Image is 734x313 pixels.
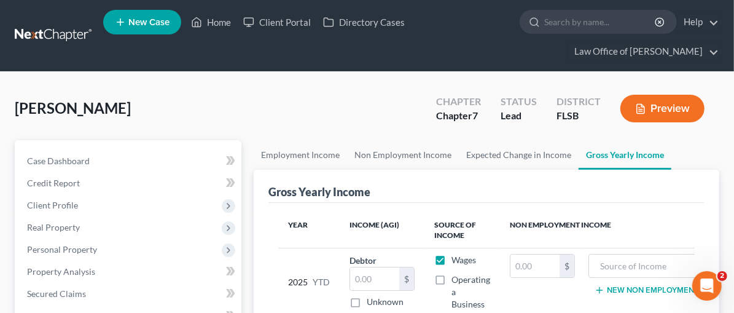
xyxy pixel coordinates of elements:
[424,213,500,248] th: Source of Income
[17,261,241,283] a: Property Analysis
[278,213,340,248] th: Year
[472,109,478,121] span: 7
[568,41,719,63] a: Law Office of [PERSON_NAME]
[313,276,330,288] span: YTD
[717,271,727,281] span: 2
[677,11,719,33] a: Help
[367,296,404,308] label: Unknown
[17,172,241,194] a: Credit Report
[237,11,317,33] a: Client Portal
[128,18,170,27] span: New Case
[27,200,78,210] span: Client Profile
[27,178,80,188] span: Credit Report
[268,184,370,199] div: Gross Yearly Income
[15,99,131,117] span: [PERSON_NAME]
[560,255,574,278] div: $
[350,267,399,291] input: 0.00
[399,267,414,291] div: $
[340,213,424,248] th: Income (AGI)
[595,255,706,278] input: Source of Income
[185,11,237,33] a: Home
[556,95,601,109] div: District
[27,222,80,232] span: Real Property
[349,254,377,267] label: Debtor
[620,95,705,122] button: Preview
[27,288,86,299] span: Secured Claims
[510,255,560,278] input: 0.00
[501,95,537,109] div: Status
[254,140,347,170] a: Employment Income
[347,140,459,170] a: Non Employment Income
[17,283,241,305] a: Secured Claims
[27,266,95,277] span: Property Analysis
[595,285,732,295] button: New Non Employment Income
[17,150,241,172] a: Case Dashboard
[692,271,722,301] iframe: Intercom live chat
[501,109,537,123] div: Lead
[556,109,601,123] div: FLSB
[27,244,97,255] span: Personal Property
[459,140,579,170] a: Expected Change in Income
[451,255,476,265] span: Wages
[451,274,490,309] span: Operating a Business
[579,140,671,170] a: Gross Yearly Income
[436,95,481,109] div: Chapter
[27,156,90,166] span: Case Dashboard
[436,109,481,123] div: Chapter
[288,254,330,311] div: 2025
[317,11,411,33] a: Directory Cases
[544,10,657,33] input: Search by name...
